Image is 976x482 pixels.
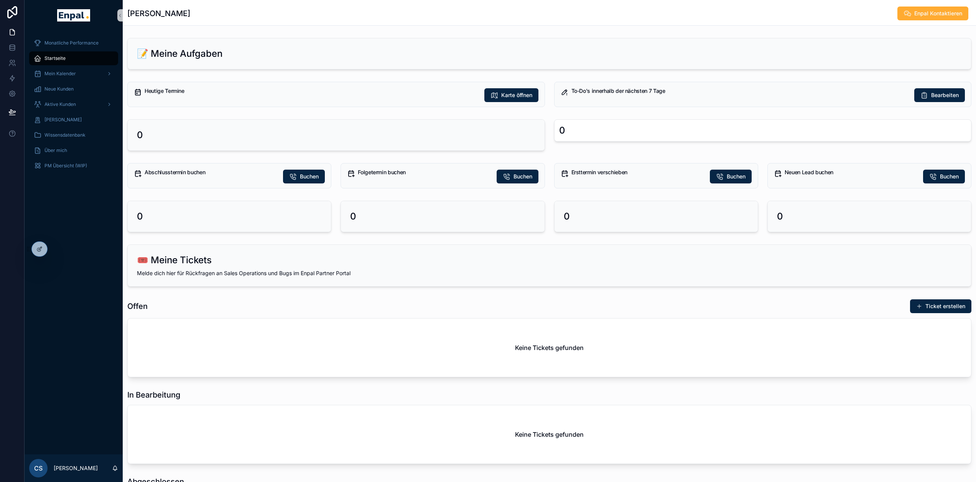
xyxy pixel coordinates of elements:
h5: Folgetermin buchen [358,170,490,175]
span: Buchen [514,173,532,180]
h1: [PERSON_NAME] [127,8,190,19]
a: Monatliche Performance [29,36,118,50]
h2: 🎟️ Meine Tickets [137,254,212,266]
h5: Heutige Termine [145,88,478,94]
span: CS [34,464,43,473]
button: Ticket erstellen [910,299,971,313]
h2: 0 [137,129,143,141]
h2: 0 [564,210,570,223]
a: Wissensdatenbank [29,128,118,142]
h2: Keine Tickets gefunden [515,430,584,439]
button: Buchen [710,170,752,183]
h5: To-Do's innerhalb der nächsten 7 Tage [571,88,909,94]
span: Über mich [44,147,67,154]
span: Buchen [940,173,959,180]
button: Enpal Kontaktieren [897,7,968,20]
h2: 0 [350,210,356,223]
a: [PERSON_NAME] [29,113,118,127]
span: Melde dich hier für Rückfragen an Sales Operations und Bugs im Enpal Partner Portal [137,270,351,276]
h2: 0 [137,210,143,223]
h1: Offen [127,301,148,312]
span: Wissensdatenbank [44,132,86,138]
span: Bearbeiten [931,91,959,99]
span: Startseite [44,55,66,61]
span: Aktive Kunden [44,101,76,107]
h5: Abschlusstermin buchen [145,170,277,175]
span: Neue Kunden [44,86,74,92]
a: Mein Kalender [29,67,118,81]
h1: In Bearbeitung [127,390,180,400]
p: [PERSON_NAME] [54,464,98,472]
h2: 📝 Meine Aufgaben [137,48,222,60]
a: Über mich [29,144,118,157]
span: Buchen [300,173,319,180]
button: Bearbeiten [914,88,965,102]
h5: Ersttermin verschieben [571,170,704,175]
img: App logo [57,9,90,21]
h2: 0 [777,210,783,223]
h2: Keine Tickets gefunden [515,343,584,352]
span: Mein Kalender [44,71,76,77]
span: Karte öffnen [501,91,532,99]
a: Neue Kunden [29,82,118,96]
a: PM Übersicht (WIP) [29,159,118,173]
span: Enpal Kontaktieren [914,10,962,17]
button: Buchen [923,170,965,183]
span: PM Übersicht (WIP) [44,163,87,169]
div: scrollable content [25,31,123,183]
span: [PERSON_NAME] [44,117,82,123]
div: 0 [559,124,565,137]
h5: Neuen Lead buchen [785,170,917,175]
a: Startseite [29,51,118,65]
button: Buchen [497,170,538,183]
a: Aktive Kunden [29,97,118,111]
button: Buchen [283,170,325,183]
button: Karte öffnen [484,88,538,102]
span: Monatliche Performance [44,40,99,46]
span: Buchen [727,173,746,180]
